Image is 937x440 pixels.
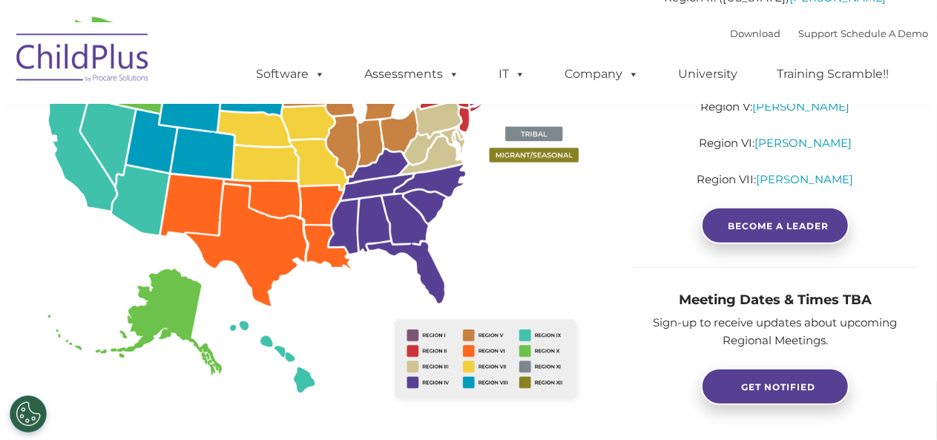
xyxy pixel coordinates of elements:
[841,27,929,39] a: Schedule A Demo
[799,27,838,39] a: Support
[701,207,849,244] a: BECOME A LEADER
[694,280,937,440] iframe: Chat Widget
[756,172,853,186] a: [PERSON_NAME]
[728,220,829,232] span: BECOME A LEADER
[752,99,849,114] a: [PERSON_NAME]
[484,59,541,89] a: IT
[9,23,157,97] img: ChildPlus by Procare Solutions
[754,136,852,150] a: [PERSON_NAME]
[10,395,47,433] button: Cookies Settings
[664,59,753,89] a: University
[633,98,917,116] p: Region V:
[731,27,929,39] font: |
[633,289,917,310] h4: Meeting Dates & Times TBA
[350,59,475,89] a: Assessments
[633,314,917,349] p: Sign-up to receive updates about upcoming Regional Meetings.
[242,59,341,89] a: Software
[763,59,904,89] a: Training Scramble!!
[633,134,917,152] p: Region VI:
[550,59,654,89] a: Company
[633,171,917,188] p: Region VII:
[731,27,781,39] a: Download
